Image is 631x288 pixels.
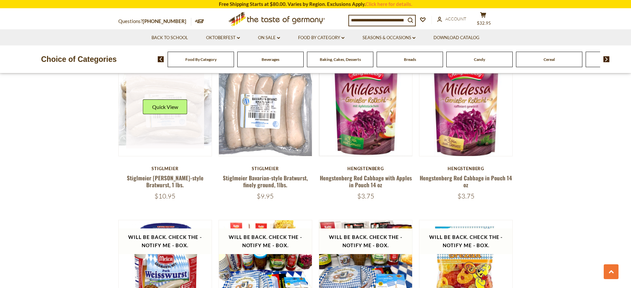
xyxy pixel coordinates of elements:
a: Candy [474,57,485,62]
a: Cereal [544,57,555,62]
span: Account [445,16,466,21]
div: Hengstenberg [419,166,513,171]
span: $10.95 [154,192,175,200]
img: Hengstenberg Red Cabbage in Pouch 14 oz [419,63,512,157]
span: $3.75 [457,192,475,200]
a: Food By Category [298,34,344,41]
button: $32.95 [473,12,493,28]
span: $3.75 [357,192,374,200]
img: previous arrow [158,56,164,62]
img: Stiglmeier Bavarian-style Bratwurst, finely ground, 1lbs. [219,63,312,156]
div: Hengstenberg [319,166,412,171]
a: Stiglmeier [PERSON_NAME]-style Bratwurst, 1 lbs. [127,174,203,189]
a: Hengstenberg Red Cabbage in Pouch 14 oz [420,174,512,189]
span: $32.95 [477,20,491,26]
div: Stiglmeier [219,166,312,171]
span: $9.95 [257,192,274,200]
a: [PHONE_NUMBER] [143,18,186,24]
a: Breads [404,57,416,62]
img: Hengstenberg Red Cabbage with Apples in Pouch 14 oz [319,63,412,156]
a: Beverages [262,57,279,62]
a: Account [437,15,466,23]
a: Oktoberfest [206,34,240,41]
button: Quick View [143,99,187,114]
a: Back to School [152,34,188,41]
img: Stiglmeier Nuernberger-style Bratwurst, 1 lbs. [119,63,212,156]
a: Food By Category [185,57,217,62]
a: Hengstenberg Red Cabbage with Apples in Pouch 14 oz [320,174,412,189]
div: Stiglmeier [118,166,212,171]
a: Seasons & Occasions [362,34,415,41]
a: Baking, Cakes, Desserts [320,57,361,62]
a: On Sale [258,34,280,41]
img: next arrow [603,56,610,62]
p: Questions? [118,17,191,26]
a: Click here for details. [365,1,412,7]
a: Stiglmeier Bavarian-style Bratwurst, finely ground, 1lbs. [223,174,308,189]
a: Download Catalog [433,34,479,41]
